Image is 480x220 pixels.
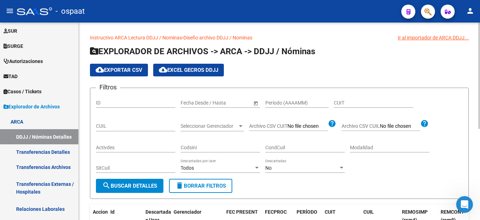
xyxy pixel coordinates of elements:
button: Exportar CSV [90,64,148,76]
span: Accion [93,209,108,215]
span: FECPROC [265,209,287,215]
span: FEC PRESENT [226,209,258,215]
span: CUIT [325,209,336,215]
span: Exportar CSV [96,67,142,73]
span: Id [110,209,115,215]
a: Instructivo ARCA Lectura DDJJ / Nominas [90,35,182,40]
span: No [265,165,272,171]
span: EXPLORADOR DE ARCHIVOS -> ARCA -> DDJJ / Nóminas [90,46,315,56]
span: EXCEL GECROS DDJJ [159,67,218,73]
input: Fecha fin [212,100,247,106]
a: Diseño archivo DDJJ / Nominas [183,35,252,40]
span: - ospaat [56,4,85,19]
mat-icon: delete [175,181,184,190]
span: Explorador de Archivos [4,103,60,111]
p: - [90,34,469,42]
mat-icon: menu [6,7,14,15]
mat-icon: search [102,181,111,190]
input: Archivo CSV CUIT [287,123,328,130]
span: Archivo CSV CUIT [249,123,287,129]
span: Archivo CSV CUIL [342,123,380,129]
mat-icon: cloud_download [159,65,167,74]
mat-icon: help [328,119,336,128]
span: PERÍODO [297,209,317,215]
span: Borrar Filtros [175,183,226,189]
span: Todos [181,165,194,171]
input: Archivo CSV CUIL [380,123,420,130]
button: Borrar Filtros [169,179,232,193]
mat-icon: help [420,119,429,128]
mat-icon: cloud_download [96,65,104,74]
span: SUR [4,27,17,35]
iframe: Intercom live chat [456,196,473,213]
span: Autorizaciones [4,57,43,65]
span: TAD [4,73,18,80]
button: Open calendar [252,99,259,107]
div: Ir al importador de ARCA DDJJ... [398,34,469,42]
input: Fecha inicio [181,100,206,106]
button: Buscar Detalles [96,179,163,193]
span: Seleccionar Gerenciador [181,123,238,129]
button: EXCEL GECROS DDJJ [153,64,224,76]
span: Casos / Tickets [4,88,41,95]
span: SURGE [4,42,23,50]
span: CUIL [363,209,374,215]
span: Gerenciador [174,209,201,215]
h3: Filtros [96,82,120,92]
span: Buscar Detalles [102,183,157,189]
mat-icon: person [466,7,474,15]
